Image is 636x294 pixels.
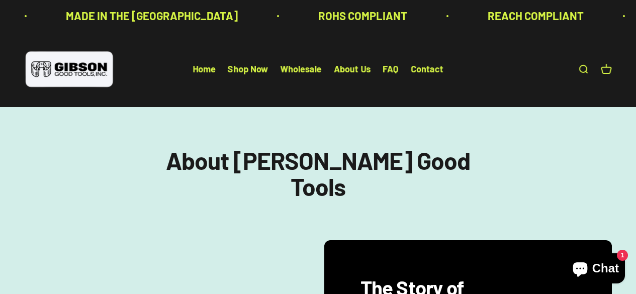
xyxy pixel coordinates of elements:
[334,64,371,75] a: About Us
[564,253,628,286] inbox-online-store-chat: Shopify online store chat
[155,147,482,201] p: About [PERSON_NAME] Good Tools
[193,64,216,75] a: Home
[280,64,322,75] a: Wholesale
[228,64,268,75] a: Shop Now
[488,7,584,25] p: REACH COMPLIANT
[411,64,443,75] a: Contact
[318,7,407,25] p: ROHS COMPLIANT
[66,7,238,25] p: MADE IN THE [GEOGRAPHIC_DATA]
[383,64,399,75] a: FAQ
